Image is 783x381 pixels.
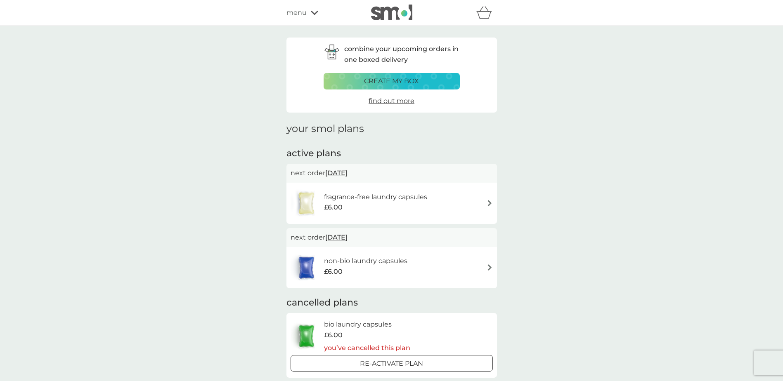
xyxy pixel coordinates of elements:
h2: active plans [286,147,497,160]
p: create my box [364,76,419,87]
h2: cancelled plans [286,296,497,309]
a: find out more [369,96,414,106]
p: you’ve cancelled this plan [324,343,410,353]
p: Re-activate Plan [360,358,423,369]
h1: your smol plans [286,123,497,135]
img: non-bio laundry capsules [291,253,322,282]
p: next order [291,168,493,179]
img: arrow right [487,264,493,270]
p: combine your upcoming orders in one boxed delivery [344,44,460,65]
span: £6.00 [324,266,343,277]
span: find out more [369,97,414,105]
h6: bio laundry capsules [324,319,410,330]
span: [DATE] [325,165,348,181]
span: [DATE] [325,229,348,245]
h6: fragrance-free laundry capsules [324,192,427,202]
span: £6.00 [324,202,343,213]
span: £6.00 [324,330,343,341]
button: create my box [324,73,460,89]
p: next order [291,232,493,243]
img: arrow right [487,200,493,206]
button: Re-activate Plan [291,355,493,372]
img: bio laundry capsules [291,322,322,350]
img: smol [371,5,412,20]
h6: non-bio laundry capsules [324,256,407,266]
span: menu [286,7,307,18]
img: fragrance-free laundry capsules [291,189,322,218]
div: basket [476,5,497,21]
